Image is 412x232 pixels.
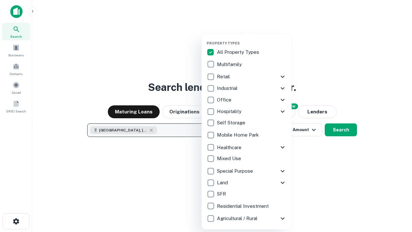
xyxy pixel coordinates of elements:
[217,144,243,151] p: Healthcare
[207,141,286,153] div: Healthcare
[380,180,412,211] iframe: Chat Widget
[217,119,247,127] p: Self Storage
[207,82,286,94] div: Industrial
[217,84,239,92] p: Industrial
[217,73,231,81] p: Retail
[217,48,260,56] p: All Property Types
[207,71,286,82] div: Retail
[207,94,286,106] div: Office
[217,108,243,115] p: Hospitality
[217,202,270,210] p: Residential Investment
[217,61,243,68] p: Multifamily
[207,177,286,188] div: Land
[217,131,260,139] p: Mobile Home Park
[207,165,286,177] div: Special Purpose
[217,167,254,175] p: Special Purpose
[207,106,286,117] div: Hospitality
[217,96,233,104] p: Office
[217,179,229,187] p: Land
[217,155,242,162] p: Mixed Use
[207,41,240,45] span: Property Types
[207,213,286,224] div: Agricultural / Rural
[217,215,259,222] p: Agricultural / Rural
[217,190,227,198] p: SFR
